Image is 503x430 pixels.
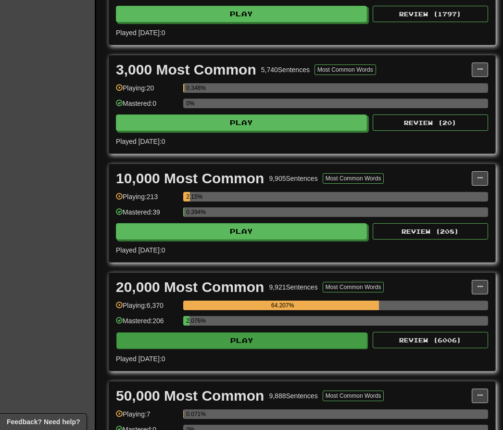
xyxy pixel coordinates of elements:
[116,389,264,403] div: 50,000 Most Common
[116,246,165,254] span: Played [DATE]: 0
[269,391,317,401] div: 9,888 Sentences
[373,6,488,22] button: Review (1797)
[116,83,178,99] div: Playing: 20
[116,192,178,208] div: Playing: 213
[116,138,165,145] span: Played [DATE]: 0
[116,409,178,425] div: Playing: 7
[116,355,165,363] span: Played [DATE]: 0
[116,63,256,77] div: 3,000 Most Common
[373,332,488,348] button: Review (6006)
[186,316,189,326] div: 2.076%
[314,64,376,75] button: Most Common Words
[323,391,384,401] button: Most Common Words
[116,29,165,37] span: Played [DATE]: 0
[269,174,317,183] div: 9,905 Sentences
[186,192,189,202] div: 2.15%
[186,301,379,310] div: 64.207%
[373,114,488,131] button: Review (20)
[116,114,367,131] button: Play
[373,223,488,240] button: Review (208)
[116,301,178,316] div: Playing: 6,370
[261,65,310,75] div: 5,740 Sentences
[116,316,178,332] div: Mastered: 206
[323,282,384,292] button: Most Common Words
[269,282,317,292] div: 9,921 Sentences
[116,99,178,114] div: Mastered: 0
[116,332,367,349] button: Play
[323,173,384,184] button: Most Common Words
[116,280,264,294] div: 20,000 Most Common
[116,171,264,186] div: 10,000 Most Common
[116,207,178,223] div: Mastered: 39
[7,417,80,427] span: Open feedback widget
[116,223,367,240] button: Play
[116,6,367,22] button: Play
